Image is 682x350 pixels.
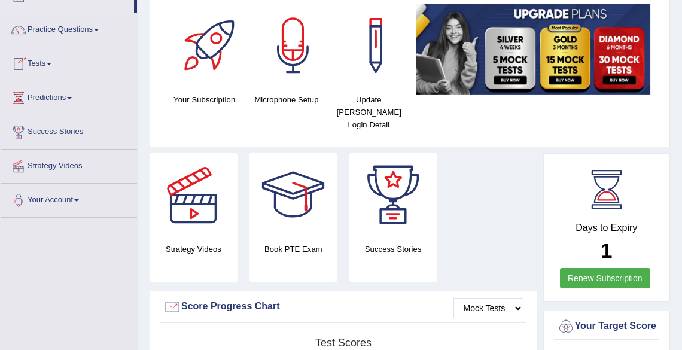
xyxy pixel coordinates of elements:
[150,243,238,255] h4: Strategy Videos
[560,268,650,288] a: Renew Subscription
[163,298,523,316] div: Score Progress Chart
[1,13,137,43] a: Practice Questions
[601,239,612,262] b: 1
[334,93,404,131] h4: Update [PERSON_NAME] Login Detail
[557,318,657,336] div: Your Target Score
[1,150,137,179] a: Strategy Videos
[1,184,137,214] a: Your Account
[557,223,657,233] h4: Days to Expiry
[315,337,372,349] tspan: Test scores
[1,47,137,77] a: Tests
[416,4,650,95] img: small5.jpg
[169,93,239,106] h4: Your Subscription
[249,243,337,255] h4: Book PTE Exam
[1,81,137,111] a: Predictions
[1,115,137,145] a: Success Stories
[349,243,437,255] h4: Success Stories
[251,93,321,106] h4: Microphone Setup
